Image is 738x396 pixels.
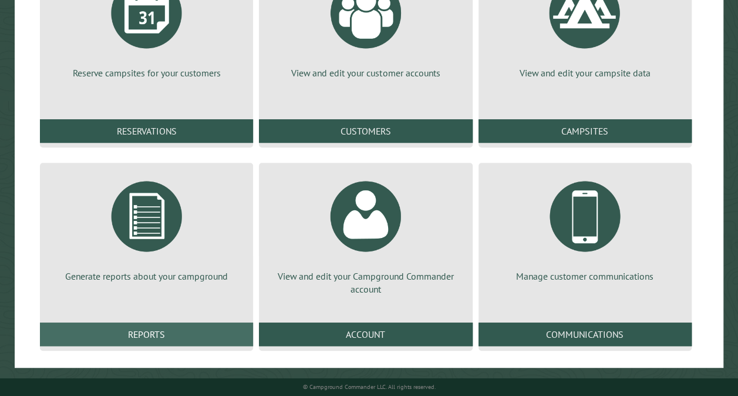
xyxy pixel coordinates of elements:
[273,270,458,296] p: View and edit your Campground Commander account
[40,119,253,143] a: Reservations
[478,119,692,143] a: Campsites
[478,323,692,346] a: Communications
[303,383,436,391] small: © Campground Commander LLC. All rights reserved.
[259,119,472,143] a: Customers
[493,172,678,283] a: Manage customer communications
[273,172,458,296] a: View and edit your Campground Commander account
[493,270,678,283] p: Manage customer communications
[259,323,472,346] a: Account
[40,323,253,346] a: Reports
[493,66,678,79] p: View and edit your campsite data
[54,270,239,283] p: Generate reports about your campground
[54,66,239,79] p: Reserve campsites for your customers
[273,66,458,79] p: View and edit your customer accounts
[54,172,239,283] a: Generate reports about your campground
